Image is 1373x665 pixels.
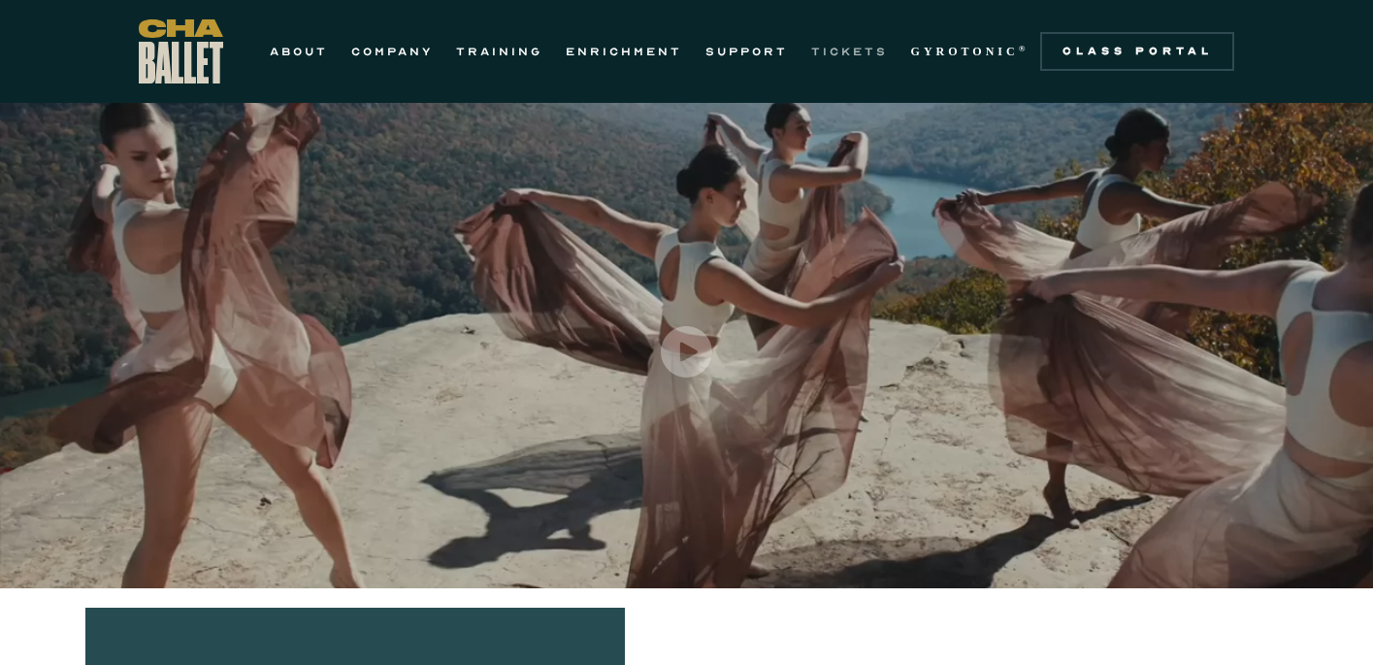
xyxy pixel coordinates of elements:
[456,40,542,63] a: TRAINING
[911,45,1019,58] strong: GYROTONIC
[811,40,888,63] a: TICKETS
[705,40,788,63] a: SUPPORT
[139,19,223,83] a: home
[566,40,682,63] a: ENRICHMENT
[911,40,1030,63] a: GYROTONIC®
[351,40,433,63] a: COMPANY
[1040,32,1234,71] a: Class Portal
[1019,44,1030,53] sup: ®
[1052,44,1223,59] div: Class Portal
[270,40,328,63] a: ABOUT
